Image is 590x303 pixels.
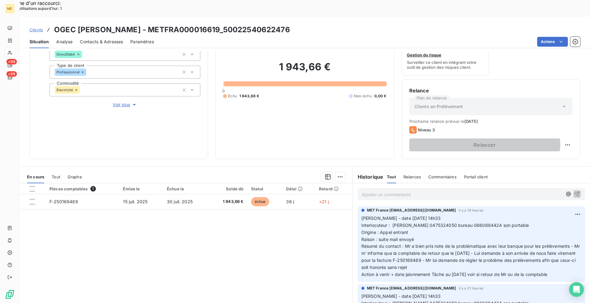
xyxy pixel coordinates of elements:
span: [PERSON_NAME] - date [DATE] 14h33 [361,216,441,221]
div: Émise le [123,186,159,191]
span: Niveau 3 [418,127,435,132]
span: 1 943,66 € [239,93,259,99]
span: Voir plus [113,102,137,108]
span: Paramètres [130,39,154,45]
span: Prochaine relance prévue le [409,119,572,124]
span: 0 [222,88,225,93]
div: Statut [251,186,279,191]
span: Portail client [464,174,488,179]
span: Électricité [57,88,73,92]
div: Open Intercom Messenger [569,282,584,297]
span: +21 j [319,199,329,204]
div: Délai [286,186,312,191]
span: il y a 21 heures [459,286,483,290]
span: En cours [27,174,44,179]
span: Action à venir + date jalonnement Tâche au [DATE] voir si retour de Mr ou de la comptable [361,272,547,277]
span: Surveiller ce client en intégrant votre outil de gestion des risques client. [407,60,484,70]
span: +99 [6,71,17,77]
div: Pièces comptables [49,186,116,192]
div: Retard [319,186,349,191]
h6: Relance [409,87,572,94]
span: Gestion du risque [407,52,441,57]
span: Interlocuteur : [PERSON_NAME] 0475324050 bureau 0660684424 son portable [361,223,529,228]
span: 30 juil. 2025 [167,199,193,204]
button: Voir plus [49,101,200,108]
span: Contacts & Adresses [80,39,123,45]
span: Analyse [56,39,73,45]
span: Tout [52,174,60,179]
span: Commentaires [428,174,457,179]
div: Solde dû [212,186,243,191]
span: Tout [387,174,396,179]
span: Non-échu [354,93,372,99]
span: MET France [EMAIL_ADDRESS][DOMAIN_NAME] [367,208,456,213]
span: 1 943,66 € [212,199,243,205]
span: Clients en Prélèvement [415,103,463,110]
span: 0,00 € [374,93,387,99]
span: MET France [EMAIL_ADDRESS][DOMAIN_NAME] [367,286,456,291]
h6: Historique [353,173,383,181]
span: [DATE] [464,119,478,124]
a: +99 [5,60,14,70]
input: Ajouter une valeur [86,69,91,75]
span: Résumé du contact : Mr a bien pris note de la problématique avec leur banque pour les prélèvement... [361,243,581,270]
span: 36 j [286,199,294,204]
button: Relancer [409,138,560,151]
input: Ajouter une valeur [80,87,85,93]
button: Actions [537,37,568,47]
span: 1 [90,186,96,192]
span: Situation [29,39,49,45]
span: Origine : Appel entrant [361,230,408,235]
span: DirectDebit [57,52,75,56]
span: échue [251,197,269,206]
span: +99 [6,59,17,64]
img: Logo LeanPay [5,289,15,299]
span: Raison : suite mail envoyé [361,237,414,242]
span: 15 juil. 2025 [123,199,147,204]
span: il y a 19 heures [459,208,483,212]
span: Clients [29,27,43,32]
a: Clients [29,27,43,33]
a: +99 [5,72,14,82]
span: [PERSON_NAME] - date [DATE] 14h33 [361,293,441,299]
span: Graphe [68,174,82,179]
span: Relances [403,174,421,179]
span: Échu [228,93,237,99]
input: Ajouter une valeur [82,52,87,57]
span: Professionnel [57,70,80,74]
h3: OGEC [PERSON_NAME] - METFRA000016619_50022540622476 [54,24,290,35]
button: Gestion du risqueSurveiller ce client en intégrant votre outil de gestion des risques client. [402,36,489,76]
span: F-250169489 [49,199,78,204]
div: Échue le [167,186,205,191]
h2: 1 943,66 € [223,61,386,79]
